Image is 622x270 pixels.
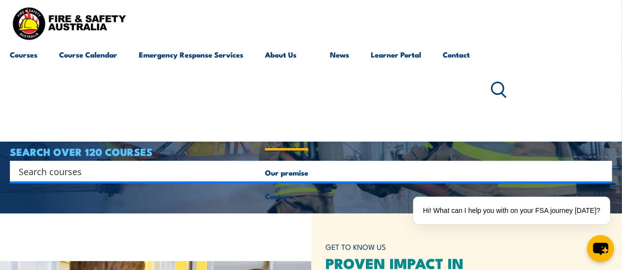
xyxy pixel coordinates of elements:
a: About Us [265,43,308,137]
a: Emergency Response Services [139,43,243,137]
a: Learner Portal [371,43,421,137]
input: Search input [19,164,590,179]
a: Careers [265,184,308,208]
a: Courses [10,43,37,137]
a: Our promise [265,161,308,184]
a: About FSA [265,137,308,161]
a: Course Calendar [59,43,117,137]
button: Search magnifier button [595,164,609,178]
a: News [330,43,349,137]
div: Hi! What can I help you with on your FSA journey [DATE]? [413,197,610,224]
a: Contact [443,43,470,137]
form: Search form [21,164,592,178]
h6: GET TO KNOW US [326,238,596,256]
h4: SEARCH OVER 120 COURSES [10,146,612,157]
